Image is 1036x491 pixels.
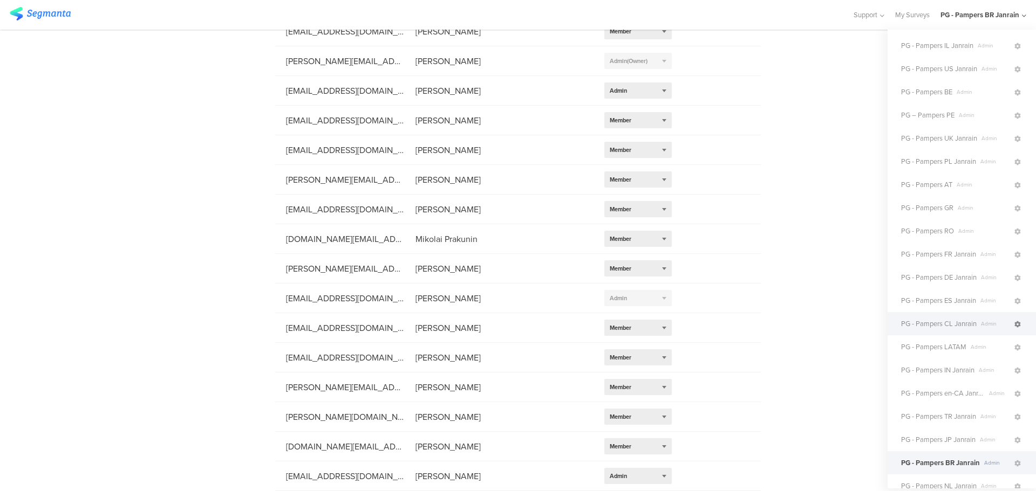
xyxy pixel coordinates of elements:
span: PG - Pampers CL Janrain [901,319,977,329]
div: [PERSON_NAME] [405,203,594,216]
span: PG - Pampers TR Janrain [901,411,976,421]
span: Admin [985,389,1013,397]
span: PG - Pampers FR Janrain [901,249,976,259]
div: [PERSON_NAME][EMAIL_ADDRESS][DOMAIN_NAME] [275,55,405,67]
span: PG - Pampers IN Janrain [901,365,974,375]
span: Admin [954,227,1013,235]
span: Member [610,442,631,451]
div: [PERSON_NAME] [405,174,594,186]
div: [EMAIL_ADDRESS][DOMAIN_NAME] [275,203,405,216]
span: Admin [955,111,1013,119]
div: [PERSON_NAME] [405,381,594,393]
div: [PERSON_NAME] [405,114,594,127]
span: Member [610,264,631,273]
div: [DOMAIN_NAME][EMAIL_ADDRESS][DOMAIN_NAME] [275,440,405,453]
span: Admin [610,472,627,480]
div: [EMAIL_ADDRESS][DOMAIN_NAME] [275,322,405,334]
div: [PERSON_NAME] [405,144,594,156]
div: [PERSON_NAME] [405,411,594,423]
div: Mikolai Prakunin [405,233,594,245]
div: [PERSON_NAME] [405,351,594,364]
div: [EMAIL_ADDRESS][DOMAIN_NAME] [275,292,405,305]
span: Admin [952,88,1013,96]
span: Member [610,412,631,421]
span: PG - Pampers LATAM [901,342,966,352]
span: PG - Pampers en-CA Janrain [901,388,985,398]
span: Admin [953,204,1013,212]
span: PG - Pampers DE Janrain [901,272,977,282]
div: [PERSON_NAME][DOMAIN_NAME][EMAIL_ADDRESS][DOMAIN_NAME] [275,411,405,423]
span: Admin [977,65,1013,73]
span: Admin [976,435,1013,444]
span: Admin [974,366,1013,374]
span: PG - Pampers GR [901,203,953,213]
img: segmanta logo [10,7,71,20]
div: PG - Pampers BR Janrain [940,10,1019,20]
span: PG - Pampers AT [901,179,952,190]
span: Support [854,10,877,20]
span: Member [610,175,631,184]
span: PG - Pampers US Janrain [901,64,977,74]
span: PG - Pampers BE [901,87,952,97]
span: Admin [966,343,1013,351]
div: [PERSON_NAME] [405,55,594,67]
span: Admin [977,273,1013,281]
span: Admin [976,296,1013,305]
div: [EMAIL_ADDRESS][DOMAIN_NAME] [275,144,405,156]
div: [PERSON_NAME] [405,262,594,275]
span: PG – Pampers PE [901,110,955,120]
span: Admin [980,459,1013,467]
div: [EMAIL_ADDRESS][DOMAIN_NAME] [275,470,405,482]
div: [EMAIL_ADDRESS][DOMAIN_NAME] [275,85,405,97]
span: Member [610,205,631,213]
span: PG - Pampers NL Janrain [901,481,977,491]
span: Member [610,353,631,362]
span: Member [610,234,631,243]
div: [DOMAIN_NAME][EMAIL_ADDRESS][DOMAIN_NAME] [275,233,405,245]
span: PG - Pampers IL Janrain [901,40,973,51]
span: Member [610,116,631,125]
span: Admin [976,250,1013,258]
div: [EMAIL_ADDRESS][DOMAIN_NAME] [275,351,405,364]
div: [PERSON_NAME] [405,470,594,482]
div: [PERSON_NAME][EMAIL_ADDRESS][DOMAIN_NAME] [275,262,405,275]
span: PG - Pampers BR Janrain [901,458,980,468]
span: Admin [976,412,1013,420]
div: [PERSON_NAME] [405,25,594,38]
span: Admin [610,57,647,65]
span: Member [610,146,631,154]
span: Admin [610,294,627,302]
span: Admin [977,134,1013,142]
span: Admin [977,482,1013,490]
span: PG - Pampers PL Janrain [901,156,976,167]
div: [EMAIL_ADDRESS][DOMAIN_NAME] [275,114,405,127]
span: Admin [973,42,1013,50]
div: [EMAIL_ADDRESS][DOMAIN_NAME] [275,25,405,38]
span: Member [610,27,631,36]
div: [PERSON_NAME] [405,292,594,305]
span: Admin [952,181,1013,189]
div: [PERSON_NAME] [405,85,594,97]
div: [PERSON_NAME][EMAIL_ADDRESS][DOMAIN_NAME] [275,381,405,393]
span: (Owner) [627,57,647,65]
span: Admin [976,157,1013,165]
span: Member [610,383,631,391]
span: Admin [977,320,1013,328]
span: PG - Pampers ES Janrain [901,295,976,306]
div: [PERSON_NAME] [405,440,594,453]
span: Member [610,323,631,332]
span: PG - Pampers JP Janrain [901,434,976,445]
span: Admin [610,86,627,95]
span: PG - Pampers UK Janrain [901,133,977,143]
span: PG - Pampers RO [901,226,954,236]
div: [PERSON_NAME][EMAIL_ADDRESS][DOMAIN_NAME] [275,174,405,186]
div: [PERSON_NAME] [405,322,594,334]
